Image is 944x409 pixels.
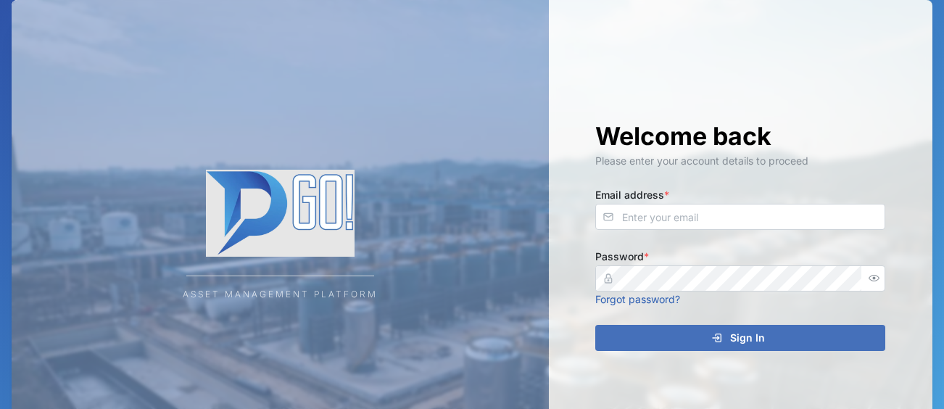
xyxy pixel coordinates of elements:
div: Please enter your account details to proceed [595,153,885,169]
img: Company Logo [135,170,425,257]
span: Sign In [730,326,765,350]
button: Sign In [595,325,885,351]
div: Asset Management Platform [183,288,378,302]
a: Forgot password? [595,293,680,305]
label: Email address [595,187,669,203]
h1: Welcome back [595,120,885,152]
input: Enter your email [595,204,885,230]
label: Password [595,249,649,265]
